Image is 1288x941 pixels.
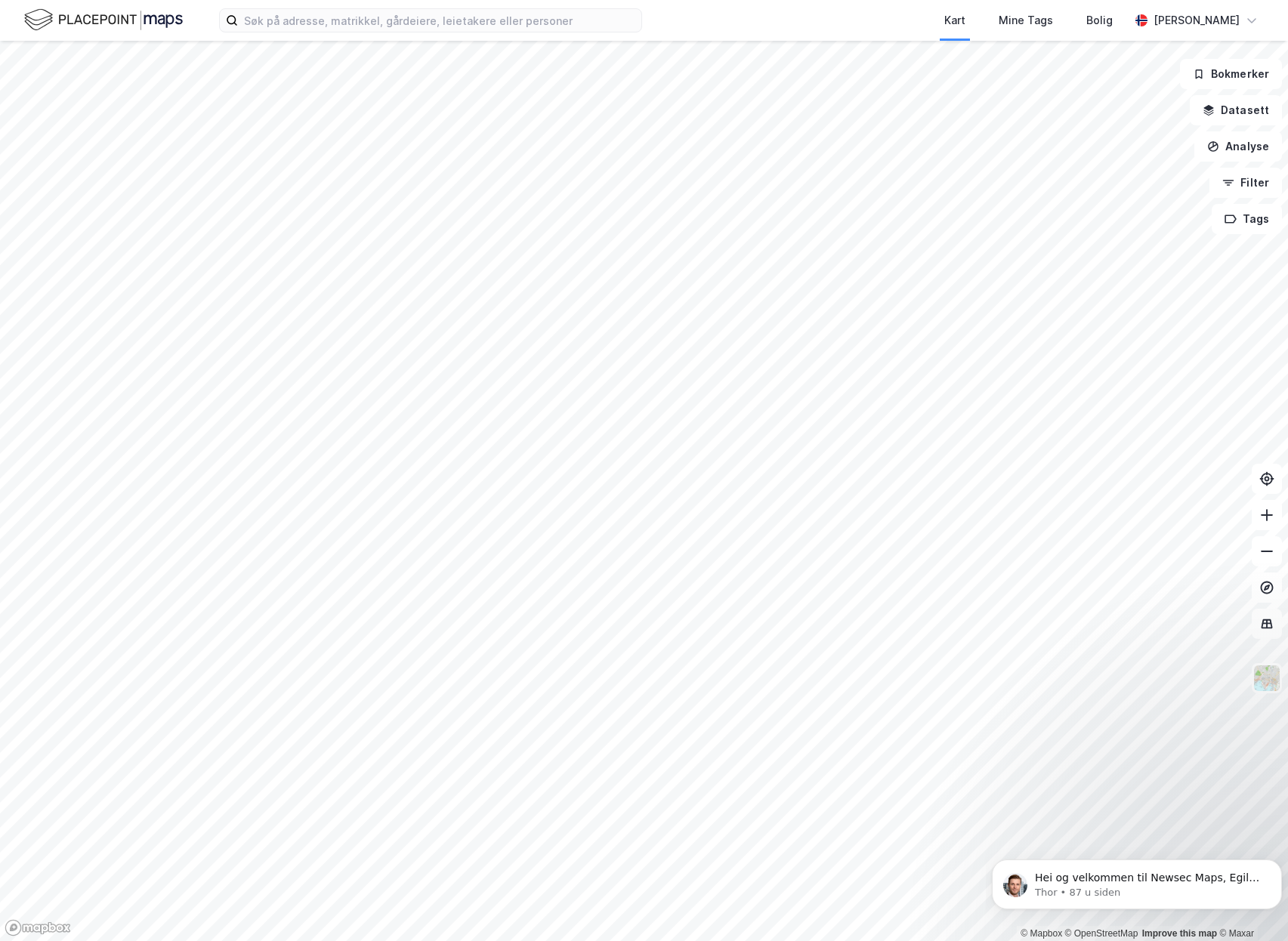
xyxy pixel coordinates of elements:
a: Mapbox homepage [5,919,71,936]
input: Søk på adresse, matrikkel, gårdeiere, leietakere eller personer [238,9,641,32]
div: Mine Tags [999,11,1053,29]
button: Bokmerker [1180,59,1282,89]
button: Analyse [1194,131,1282,162]
img: logo.f888ab2527a4732fd821a326f86c7f29.svg [24,7,183,33]
img: Z [1252,664,1281,693]
a: Improve this map [1142,928,1217,939]
button: Datasett [1190,95,1282,125]
div: Kart [944,11,965,29]
button: Filter [1209,168,1282,198]
a: Mapbox [1021,928,1062,939]
iframe: Intercom notifications melding [986,828,1288,933]
button: Tags [1212,204,1282,234]
a: OpenStreetMap [1065,928,1138,939]
div: [PERSON_NAME] [1154,11,1240,29]
div: Bolig [1086,11,1113,29]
